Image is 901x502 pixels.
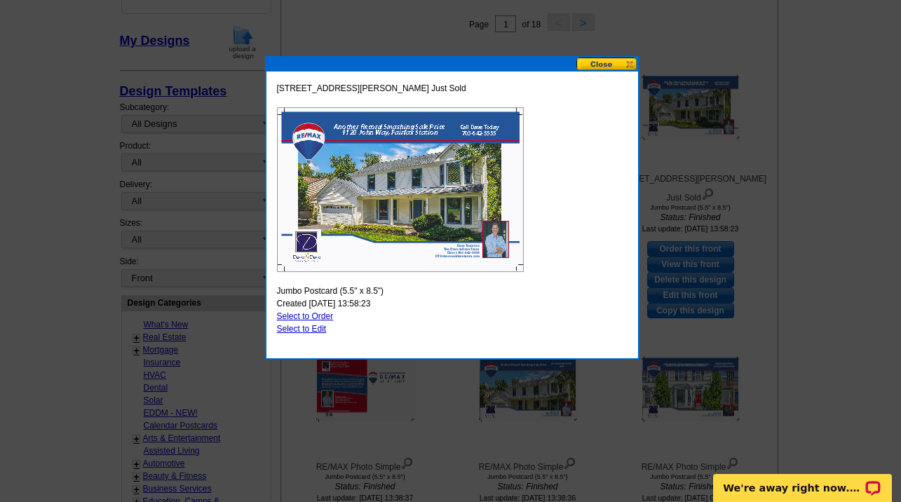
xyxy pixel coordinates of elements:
[704,458,901,502] iframe: LiveChat chat widget
[277,82,466,95] span: [STREET_ADDRESS][PERSON_NAME] Just Sold
[277,324,327,334] a: Select to Edit
[277,285,384,297] span: Jumbo Postcard (5.5" x 8.5")
[277,107,524,272] img: large-thumb.jpg
[277,311,334,321] a: Select to Order
[277,297,371,310] span: Created [DATE] 13:58:23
